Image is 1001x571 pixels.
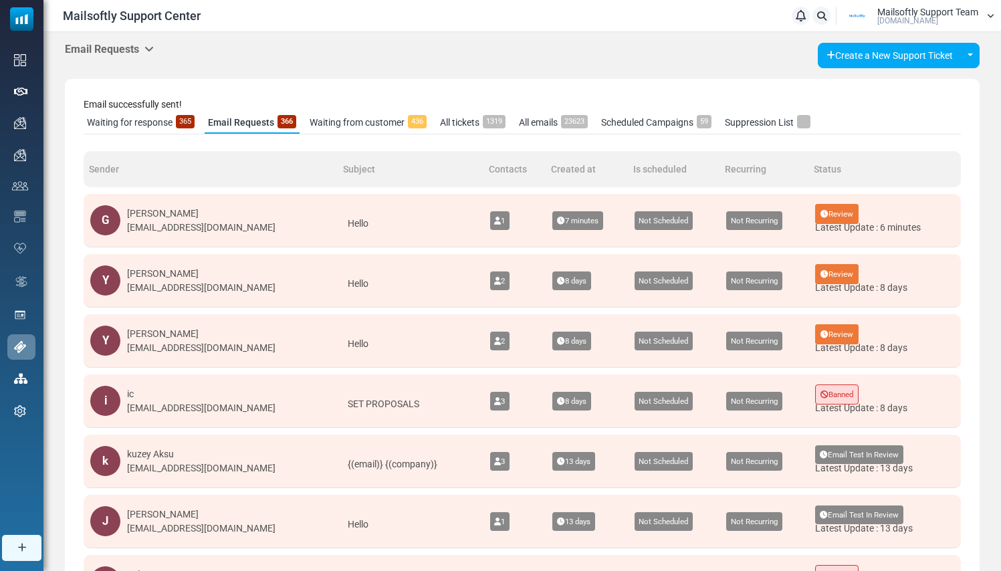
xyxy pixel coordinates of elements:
[635,512,693,531] span: Not Scheduled
[726,512,782,531] span: Not Recurring
[841,6,874,26] img: User Logo
[841,6,994,26] a: User Logo Mailsoftly Support Team [DOMAIN_NAME]
[84,98,961,112] p: Email successfully sent!
[808,254,961,308] td: Latest Update : 8 days
[815,204,859,224] span: Review
[490,271,510,290] span: 2
[63,7,201,25] span: Mailsoftly Support Center
[127,221,275,235] div: [EMAIL_ADDRESS][DOMAIN_NAME]
[408,115,427,128] span: 436
[127,447,275,461] div: kuzey Aksu
[127,522,275,536] div: [EMAIL_ADDRESS][DOMAIN_NAME]
[546,151,628,187] th: Created at
[348,278,368,289] span: Hello
[635,332,693,350] span: Not Scheduled
[176,115,195,128] span: 365
[726,211,782,230] span: Not Recurring
[808,435,961,488] td: Latest Update : 13 days
[90,265,120,296] div: Y
[815,264,859,284] span: Review
[348,338,368,349] span: Hello
[808,374,961,428] td: Latest Update : 8 days
[127,341,275,355] div: [EMAIL_ADDRESS][DOMAIN_NAME]
[726,392,782,411] span: Not Recurring
[490,392,510,411] span: 3
[306,112,430,134] a: Waiting from customer436
[635,271,693,290] span: Not Scheduled
[14,149,26,161] img: campaigns-icon.png
[726,271,782,290] span: Not Recurring
[552,512,595,531] span: 13 days
[84,151,338,187] th: Sender
[552,271,591,290] span: 8 days
[348,519,368,530] span: Hello
[808,151,961,187] th: Status
[815,445,903,464] span: Email Test In Review
[14,117,26,129] img: campaigns-icon.png
[127,207,275,221] div: [PERSON_NAME]
[127,401,275,415] div: [EMAIL_ADDRESS][DOMAIN_NAME]
[14,243,26,253] img: domain-health-icon.svg
[490,452,510,471] span: 3
[490,332,510,350] span: 2
[490,211,510,230] span: 1
[877,17,938,25] span: [DOMAIN_NAME]
[14,309,26,321] img: landing_pages.svg
[14,341,26,353] img: support-icon-active.svg
[277,115,296,128] span: 366
[635,452,693,471] span: Not Scheduled
[808,495,961,548] td: Latest Update : 13 days
[815,505,903,524] span: Email Test In Review
[127,507,275,522] div: [PERSON_NAME]
[127,387,275,401] div: ic
[719,151,808,187] th: Recurring
[552,392,591,411] span: 8 days
[726,332,782,350] span: Not Recurring
[14,274,29,290] img: workflow.svg
[552,211,603,230] span: 7 minutes
[90,506,120,536] div: J
[815,384,859,405] span: Banned
[338,151,483,187] th: Subject
[552,452,595,471] span: 13 days
[127,267,275,281] div: [PERSON_NAME]
[483,151,546,187] th: Contacts
[10,7,33,31] img: mailsoftly_icon_blue_white.svg
[516,112,591,134] a: All emails23623
[635,392,693,411] span: Not Scheduled
[437,112,509,134] a: All tickets1319
[127,461,275,475] div: [EMAIL_ADDRESS][DOMAIN_NAME]
[808,314,961,368] td: Latest Update : 8 days
[65,43,154,55] h5: Email Requests
[348,459,437,469] span: {(email)} {(company)}
[721,112,814,134] a: Suppression List
[561,115,588,128] span: 23623
[127,327,275,341] div: [PERSON_NAME]
[348,398,419,409] span: SET PROPOSALS
[348,218,368,229] span: Hello
[628,151,720,187] th: Is scheduled
[483,115,506,128] span: 1319
[598,112,715,134] a: Scheduled Campaigns59
[490,512,510,531] span: 1
[90,446,120,476] div: k
[90,386,120,416] div: i
[127,281,275,295] div: [EMAIL_ADDRESS][DOMAIN_NAME]
[635,211,693,230] span: Not Scheduled
[552,332,591,350] span: 8 days
[12,181,28,191] img: contacts-icon.svg
[697,115,711,128] span: 59
[90,326,120,356] div: Y
[14,405,26,417] img: settings-icon.svg
[90,205,120,235] div: G
[808,194,961,247] td: Latest Update : 6 minutes
[84,112,198,134] a: Waiting for response365
[726,452,782,471] span: Not Recurring
[818,43,962,68] a: Create a New Support Ticket
[205,112,300,134] a: Email Requests366
[815,324,859,344] span: Review
[877,7,978,17] span: Mailsoftly Support Team
[14,211,26,223] img: email-templates-icon.svg
[14,54,26,66] img: dashboard-icon.svg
